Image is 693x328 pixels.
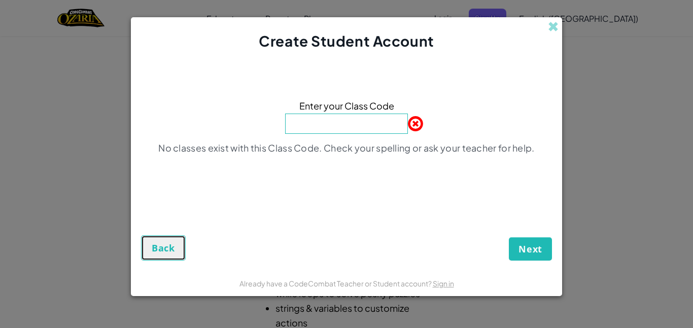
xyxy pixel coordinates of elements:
span: Enter your Class Code [299,98,394,113]
span: Create Student Account [259,32,434,50]
a: Sign in [433,279,454,288]
button: Back [141,235,186,261]
span: Next [518,243,542,255]
p: No classes exist with this Class Code. Check your spelling or ask your teacher for help. [158,142,534,154]
span: Back [152,242,175,254]
button: Next [509,237,552,261]
span: Already have a CodeCombat Teacher or Student account? [239,279,433,288]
